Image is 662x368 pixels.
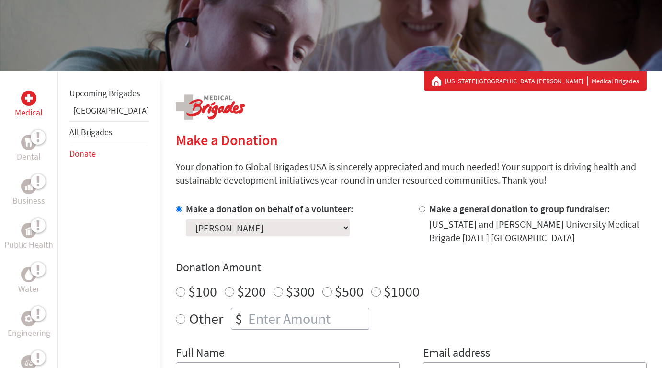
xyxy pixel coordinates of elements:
[69,143,149,164] li: Donate
[8,326,50,340] p: Engineering
[25,94,33,102] img: Medical
[18,267,39,296] a: WaterWater
[432,76,639,86] div: Medical Brigades
[69,88,140,99] a: Upcoming Brigades
[8,311,50,340] a: EngineeringEngineering
[73,105,149,116] a: [GEOGRAPHIC_DATA]
[429,203,610,215] label: Make a general donation to group fundraiser:
[69,83,149,104] li: Upcoming Brigades
[15,106,43,119] p: Medical
[423,345,490,362] label: Email address
[15,91,43,119] a: MedicalMedical
[176,160,647,187] p: Your donation to Global Brigades USA is sincerely appreciated and much needed! Your support is dr...
[176,94,245,120] img: logo-medical.png
[445,76,588,86] a: [US_STATE][GEOGRAPHIC_DATA][PERSON_NAME]
[25,183,33,190] img: Business
[335,282,364,300] label: $500
[12,179,45,207] a: BusinessBusiness
[12,194,45,207] p: Business
[286,282,315,300] label: $300
[25,360,33,366] img: Legal Empowerment
[25,269,33,280] img: Water
[69,148,96,159] a: Donate
[4,223,53,252] a: Public HealthPublic Health
[18,282,39,296] p: Water
[21,179,36,194] div: Business
[21,223,36,238] div: Public Health
[21,91,36,106] div: Medical
[384,282,420,300] label: $1000
[176,345,225,362] label: Full Name
[21,267,36,282] div: Water
[69,104,149,121] li: Panama
[17,135,41,163] a: DentalDental
[4,238,53,252] p: Public Health
[176,260,647,275] h4: Donation Amount
[25,315,33,322] img: Engineering
[25,226,33,235] img: Public Health
[189,308,223,330] label: Other
[246,308,369,329] input: Enter Amount
[188,282,217,300] label: $100
[21,311,36,326] div: Engineering
[231,308,246,329] div: $
[25,138,33,147] img: Dental
[429,218,647,244] div: [US_STATE] and [PERSON_NAME] University Medical Brigade [DATE] [GEOGRAPHIC_DATA]
[21,135,36,150] div: Dental
[17,150,41,163] p: Dental
[69,126,113,138] a: All Brigades
[69,121,149,143] li: All Brigades
[237,282,266,300] label: $200
[186,203,354,215] label: Make a donation on behalf of a volunteer:
[176,131,647,149] h2: Make a Donation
